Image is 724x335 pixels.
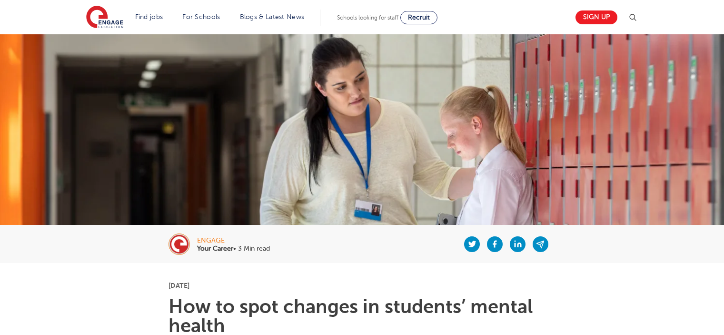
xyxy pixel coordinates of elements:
a: Sign up [575,10,617,24]
a: Blogs & Latest News [240,13,305,20]
b: Your Career [197,245,233,252]
p: • 3 Min read [197,245,270,252]
div: engage [197,237,270,244]
span: Recruit [408,14,430,21]
a: For Schools [182,13,220,20]
img: Engage Education [86,6,123,30]
span: Schools looking for staff [337,14,398,21]
a: Find jobs [135,13,163,20]
p: [DATE] [169,282,555,289]
a: Recruit [400,11,437,24]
